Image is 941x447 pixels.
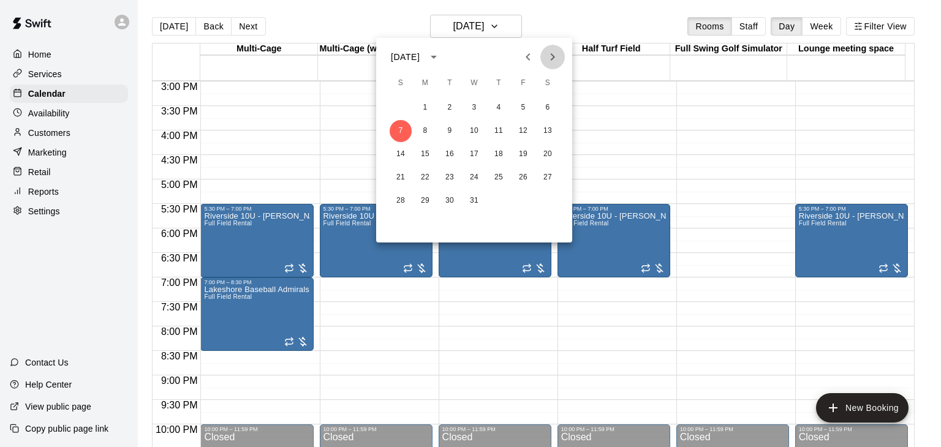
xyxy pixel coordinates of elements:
span: Saturday [537,71,559,96]
button: 18 [488,143,510,165]
span: Friday [512,71,534,96]
button: 1 [414,97,436,119]
button: 7 [390,120,412,142]
button: 25 [488,167,510,189]
button: calendar view is open, switch to year view [423,47,444,67]
button: 12 [512,120,534,142]
button: 30 [439,190,461,212]
button: Previous month [516,45,540,69]
button: 31 [463,190,485,212]
span: Wednesday [463,71,485,96]
button: 13 [537,120,559,142]
button: 11 [488,120,510,142]
span: Sunday [390,71,412,96]
button: 4 [488,97,510,119]
button: 21 [390,167,412,189]
button: 3 [463,97,485,119]
button: 24 [463,167,485,189]
button: 2 [439,97,461,119]
div: [DATE] [391,51,420,64]
button: 14 [390,143,412,165]
button: 26 [512,167,534,189]
button: 8 [414,120,436,142]
button: 5 [512,97,534,119]
button: 9 [439,120,461,142]
span: Thursday [488,71,510,96]
button: 10 [463,120,485,142]
button: 16 [439,143,461,165]
span: Monday [414,71,436,96]
button: 19 [512,143,534,165]
button: 17 [463,143,485,165]
button: 23 [439,167,461,189]
button: 27 [537,167,559,189]
button: 28 [390,190,412,212]
button: 20 [537,143,559,165]
button: 29 [414,190,436,212]
span: Tuesday [439,71,461,96]
button: 15 [414,143,436,165]
button: Next month [540,45,565,69]
button: 6 [537,97,559,119]
button: 22 [414,167,436,189]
